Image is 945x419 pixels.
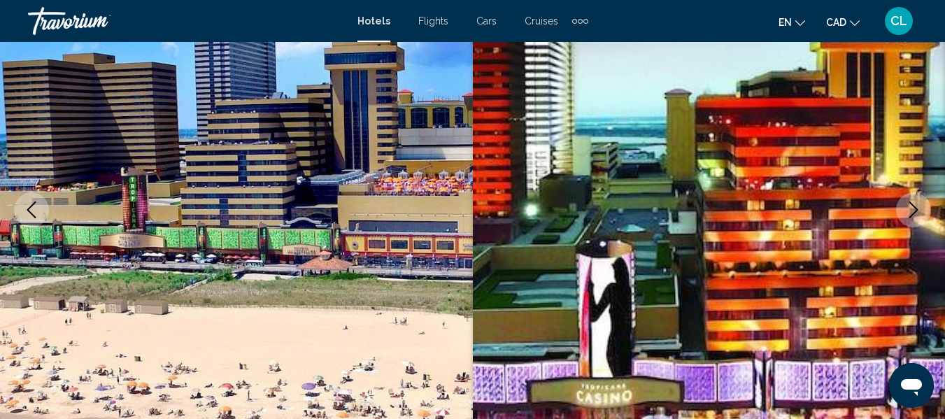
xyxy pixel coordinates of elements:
[476,15,497,27] a: Cars
[779,12,805,32] button: Change language
[826,12,860,32] button: Change currency
[14,192,49,227] button: Previous image
[418,15,448,27] a: Flights
[572,10,588,32] button: Extra navigation items
[779,17,792,28] span: en
[881,6,917,36] button: User Menu
[525,15,558,27] a: Cruises
[889,363,934,408] iframe: Bouton de lancement de la fenêtre de messagerie
[890,14,907,28] span: CL
[896,192,931,227] button: Next image
[28,7,343,35] a: Travorium
[826,17,846,28] span: CAD
[357,15,390,27] a: Hotels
